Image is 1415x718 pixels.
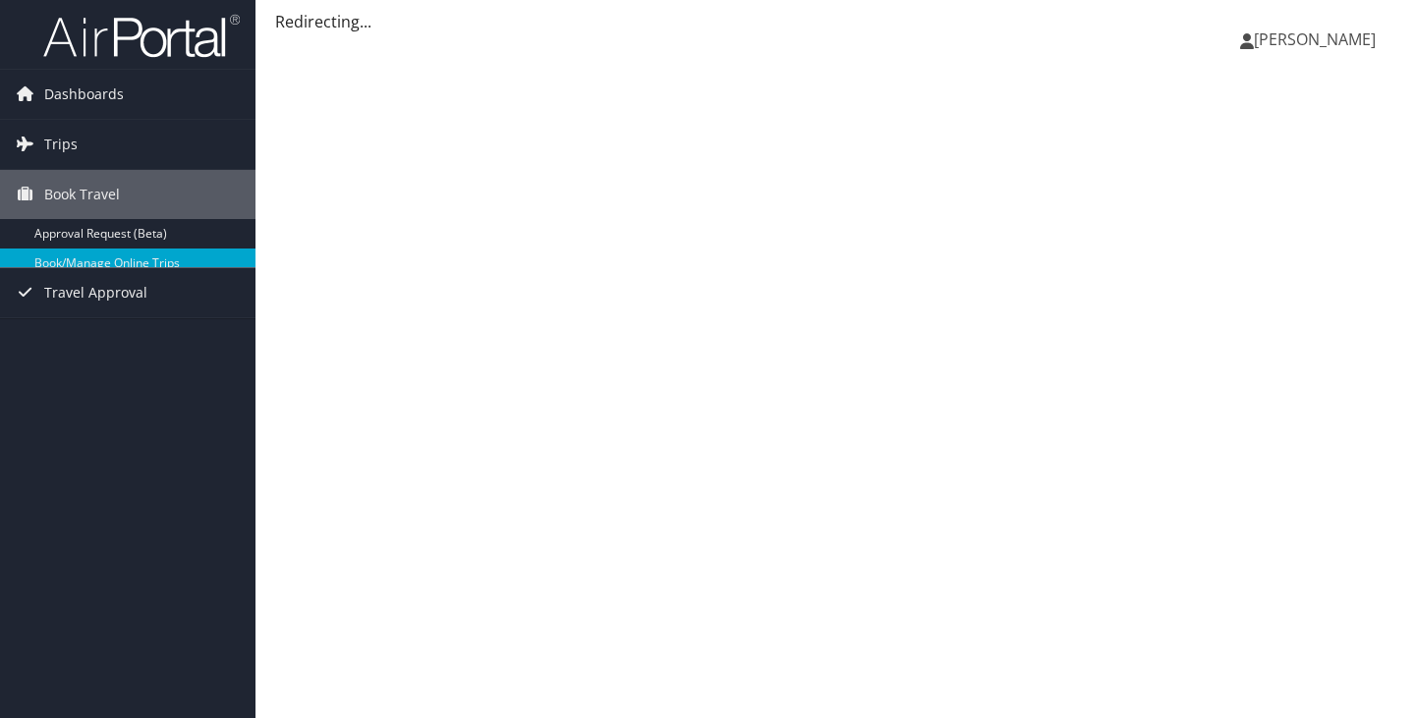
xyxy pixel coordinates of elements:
span: Dashboards [44,70,124,119]
div: Redirecting... [275,10,1395,33]
span: [PERSON_NAME] [1254,28,1376,50]
span: Trips [44,120,78,169]
img: airportal-logo.png [43,13,240,59]
span: Travel Approval [44,268,147,317]
a: [PERSON_NAME] [1240,10,1395,69]
span: Book Travel [44,170,120,219]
